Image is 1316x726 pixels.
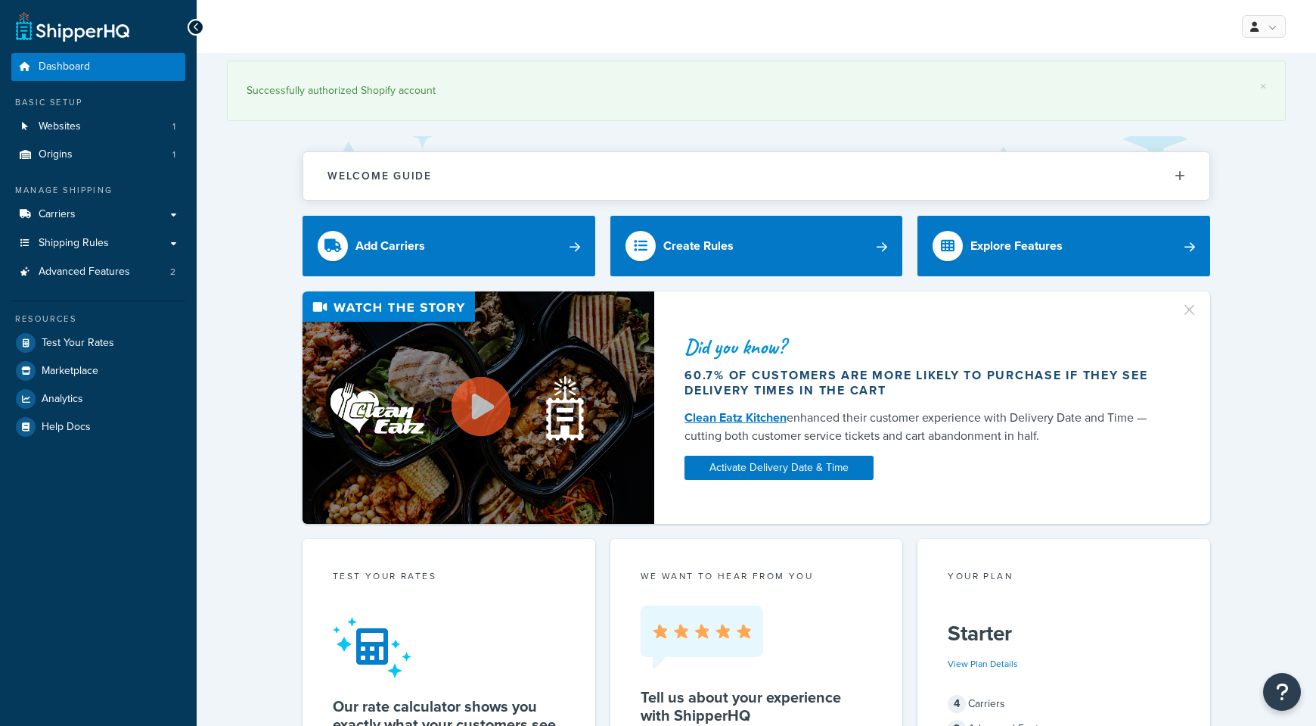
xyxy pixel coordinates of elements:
[327,170,432,182] h2: Welcome Guide
[170,266,175,279] span: 2
[1263,673,1301,711] button: Open Resource Center
[684,456,874,480] a: Activate Delivery Date & Time
[684,336,1162,357] div: Did you know?
[11,113,185,141] li: Websites
[39,237,109,250] span: Shipping Rules
[663,235,734,257] div: Create Rules
[11,413,185,441] a: Help Docs
[42,365,98,378] span: Marketplace
[303,216,595,276] a: Add Carriers
[11,329,185,357] a: Test Your Rates
[11,258,185,286] li: Advanced Features
[948,657,1018,671] a: View Plan Details
[684,409,787,426] a: Clean Eatz Kitchen
[11,113,185,141] a: Websites1
[948,693,1180,715] div: Carriers
[948,695,966,713] span: 4
[11,96,185,109] div: Basic Setup
[917,216,1210,276] a: Explore Features
[39,266,130,279] span: Advanced Features
[42,337,114,350] span: Test Your Rates
[684,409,1162,445] div: enhanced their customer experience with Delivery Date and Time — cutting both customer service ti...
[11,357,185,385] a: Marketplace
[948,569,1180,587] div: Your Plan
[684,368,1162,398] div: 60.7% of customers are more likely to purchase if they see delivery times in the cart
[641,688,873,724] h5: Tell us about your experience with ShipperHQ
[11,184,185,197] div: Manage Shipping
[355,235,425,257] div: Add Carriers
[11,258,185,286] a: Advanced Features2
[39,148,73,161] span: Origins
[11,141,185,169] li: Origins
[11,201,185,229] a: Carriers
[970,235,1063,257] div: Explore Features
[11,229,185,257] a: Shipping Rules
[610,216,903,276] a: Create Rules
[303,152,1209,200] button: Welcome Guide
[11,313,185,326] div: Resources
[39,120,81,133] span: Websites
[11,385,185,413] a: Analytics
[11,141,185,169] a: Origins1
[42,421,91,434] span: Help Docs
[172,148,175,161] span: 1
[333,569,565,587] div: Test your rates
[39,61,90,73] span: Dashboard
[42,393,83,406] span: Analytics
[172,120,175,133] span: 1
[1260,80,1266,92] a: ×
[641,569,873,583] p: we want to hear from you
[11,53,185,81] a: Dashboard
[247,80,1266,101] div: Successfully authorized Shopify account
[948,622,1180,646] h5: Starter
[39,208,76,221] span: Carriers
[303,291,654,524] img: Video thumbnail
